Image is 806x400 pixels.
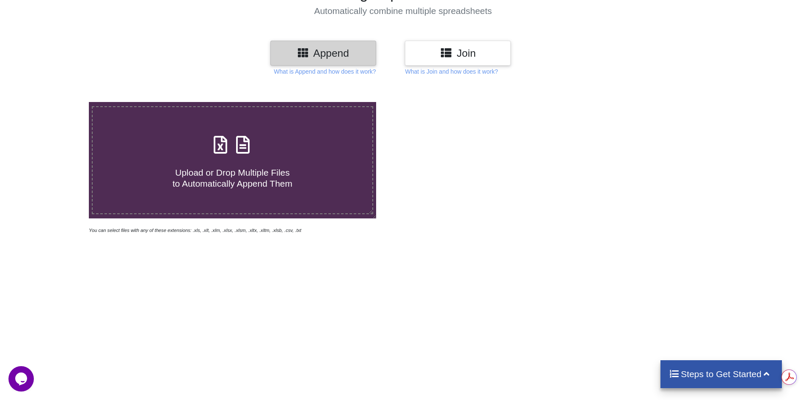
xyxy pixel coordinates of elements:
[8,366,36,392] iframe: chat widget
[405,67,498,76] p: What is Join and how does it work?
[411,47,504,59] h3: Join
[277,47,370,59] h3: Append
[173,168,292,188] span: Upload or Drop Multiple Files to Automatically Append Them
[89,228,301,233] i: You can select files with any of these extensions: .xls, .xlt, .xlm, .xlsx, .xlsm, .xltx, .xltm, ...
[274,67,376,76] p: What is Append and how does it work?
[669,369,773,379] h4: Steps to Get Started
